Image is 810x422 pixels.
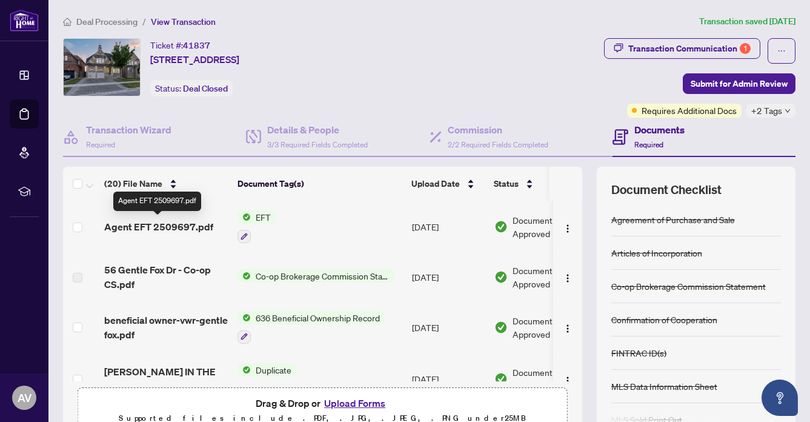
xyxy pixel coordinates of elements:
[99,167,233,201] th: (20) File Name
[150,80,233,96] div: Status:
[558,267,577,287] button: Logo
[150,38,210,52] div: Ticket #:
[320,395,389,411] button: Upload Forms
[104,219,213,234] span: Agent EFT 2509697.pdf
[151,16,216,27] span: View Transaction
[267,122,368,137] h4: Details & People
[489,167,592,201] th: Status
[513,213,588,240] span: Document Approved
[267,140,368,149] span: 3/3 Required Fields Completed
[558,318,577,337] button: Logo
[63,18,71,26] span: home
[407,353,490,406] td: [DATE]
[256,395,389,411] span: Drag & Drop or
[611,313,717,326] div: Confirmation of Cooperation
[183,40,210,51] span: 41837
[563,376,573,386] img: Logo
[628,39,751,58] div: Transaction Communication
[233,167,407,201] th: Document Tag(s)
[740,43,751,54] div: 1
[777,47,786,55] span: ellipsis
[251,210,276,224] span: EFT
[104,177,162,190] span: (20) File Name
[407,253,490,301] td: [DATE]
[494,270,508,284] img: Document Status
[407,301,490,353] td: [DATE]
[407,167,489,201] th: Upload Date
[407,201,490,253] td: [DATE]
[558,369,577,389] button: Logo
[494,321,508,334] img: Document Status
[237,311,251,324] img: Status Icon
[513,314,588,341] span: Document Approved
[251,363,296,377] span: Duplicate
[237,269,394,283] button: Status IconCo-op Brokerage Commission Statement
[785,108,791,114] span: down
[611,181,722,198] span: Document Checklist
[604,38,760,59] button: Transaction Communication1
[634,140,663,149] span: Required
[513,366,588,392] span: Document Approved
[611,380,717,393] div: MLS Data Information Sheet
[563,273,573,283] img: Logo
[611,213,735,226] div: Agreement of Purchase and Sale
[683,73,795,94] button: Submit for Admin Review
[237,363,296,396] button: Status IconDuplicate
[494,220,508,233] img: Document Status
[183,83,228,94] span: Deal Closed
[10,9,39,32] img: logo
[64,39,140,96] img: IMG-W12250947_1.jpg
[104,364,228,394] span: [PERSON_NAME] IN THE RESOLUTION FOR VWR ARTICLES OF INCORPORATION.pdf
[104,263,228,292] span: 56 Gentle Fox Dr - Co-op CS.pdf
[237,363,251,377] img: Status Icon
[113,192,201,211] div: Agent EFT 2509697.pdf
[237,210,251,224] img: Status Icon
[563,224,573,233] img: Logo
[411,177,460,190] span: Upload Date
[691,74,788,93] span: Submit for Admin Review
[699,15,795,28] article: Transaction saved [DATE]
[448,122,548,137] h4: Commission
[611,346,666,360] div: FINTRAC ID(s)
[762,380,798,416] button: Open asap
[251,311,385,324] span: 636 Beneficial Ownership Record
[104,313,228,342] span: beneficial owner-vwr-gentle fox.pdf
[611,280,766,293] div: Co-op Brokerage Commission Statement
[558,217,577,236] button: Logo
[86,122,171,137] h4: Transaction Wizard
[237,210,276,243] button: Status IconEFT
[237,311,385,344] button: Status Icon636 Beneficial Ownership Record
[751,104,782,118] span: +2 Tags
[642,104,737,117] span: Requires Additional Docs
[237,269,251,283] img: Status Icon
[634,122,685,137] h4: Documents
[86,140,115,149] span: Required
[448,140,548,149] span: 2/2 Required Fields Completed
[611,246,702,260] div: Articles of Incorporation
[76,16,138,27] span: Deal Processing
[251,269,394,283] span: Co-op Brokerage Commission Statement
[18,389,32,406] span: AV
[494,372,508,386] img: Document Status
[494,177,519,190] span: Status
[513,264,588,290] span: Document Approved
[150,52,239,67] span: [STREET_ADDRESS]
[142,15,146,28] li: /
[563,324,573,333] img: Logo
